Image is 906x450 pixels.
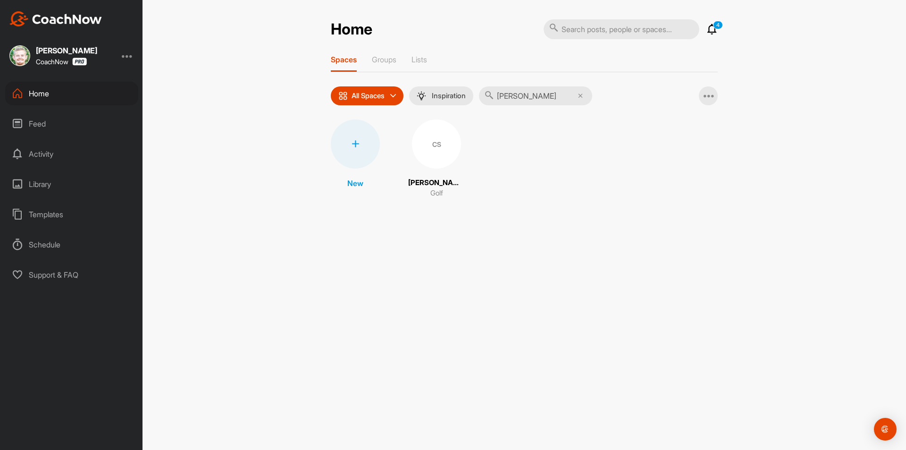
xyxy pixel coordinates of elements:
input: Search posts, people or spaces... [544,19,699,39]
div: Home [5,82,138,105]
img: CoachNow Pro [72,58,87,66]
div: Templates [5,203,138,226]
div: Support & FAQ [5,263,138,287]
div: Library [5,172,138,196]
p: 4 [713,21,723,29]
img: CoachNow [9,11,102,26]
div: CS [412,119,461,169]
p: Inspiration [432,92,466,100]
p: [PERSON_NAME] [408,178,465,188]
h2: Home [331,20,372,39]
input: Search... [479,86,592,105]
img: menuIcon [417,91,426,101]
div: Activity [5,142,138,166]
div: Feed [5,112,138,136]
div: [PERSON_NAME] [36,47,97,54]
img: icon [338,91,348,101]
p: All Spaces [352,92,385,100]
a: CS[PERSON_NAME]Golf [408,119,465,199]
img: square_52163fcad1567382852b888f39f9da3c.jpg [9,45,30,66]
div: Schedule [5,233,138,256]
p: Golf [430,188,443,199]
p: New [347,178,363,189]
p: Lists [411,55,427,64]
div: Open Intercom Messenger [874,418,897,441]
p: Spaces [331,55,357,64]
p: Groups [372,55,396,64]
div: CoachNow [36,58,87,66]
